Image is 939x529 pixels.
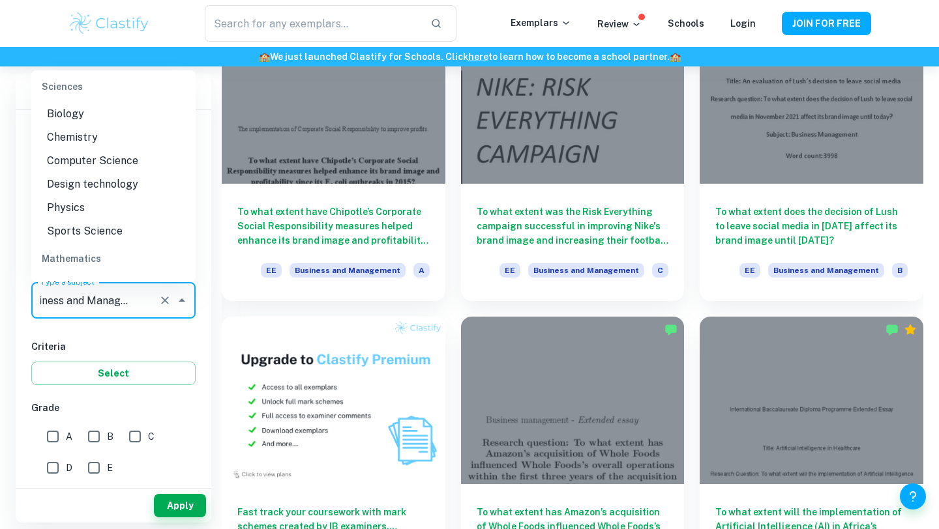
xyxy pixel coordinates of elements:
img: Marked [664,323,678,336]
img: Clastify logo [68,10,151,36]
li: Computer Science [31,149,196,173]
a: Login [730,18,756,29]
span: EE [739,263,760,278]
span: B [892,263,908,278]
button: Apply [154,494,206,517]
a: Schools [668,18,704,29]
span: EE [261,263,282,278]
a: here [468,51,488,62]
h6: Grade [31,401,196,415]
button: Select [31,362,196,385]
span: Business and Management [528,263,644,278]
li: Sports Science [31,220,196,243]
span: EE [499,263,520,278]
span: B [107,429,113,444]
img: Thumbnail [222,317,445,484]
a: To what extent was the Risk Everything campaign successful in improving Nike's brand image and in... [461,16,685,301]
button: Clear [156,291,174,309]
img: Marked [886,323,899,336]
div: Mathematics [31,243,196,274]
span: D [66,461,72,475]
span: Business and Management [290,263,406,278]
li: Physics [31,196,196,220]
p: Review [597,17,642,31]
li: Design technology [31,173,196,196]
input: Search for any exemplars... [205,5,420,42]
button: Close [173,291,191,309]
span: A [66,429,72,444]
a: To what extent have Chipotle’s Corporate Social Responsibility measures helped enhance its brand ... [222,16,445,301]
h6: Criteria [31,339,196,354]
button: Help and Feedback [900,483,926,509]
span: Business and Management [768,263,884,278]
span: 🏫 [670,51,681,62]
h6: Filter exemplars [16,73,211,109]
li: Biology [31,102,196,126]
div: Premium [904,323,917,336]
h6: To what extent was the Risk Everything campaign successful in improving Nike's brand image and in... [477,205,669,248]
span: E [107,461,113,475]
div: Sciences [31,71,196,102]
li: Maths [31,274,196,298]
span: C [652,263,668,278]
button: JOIN FOR FREE [782,12,871,35]
h6: To what extent have Chipotle’s Corporate Social Responsibility measures helped enhance its brand ... [237,205,430,248]
h6: We just launched Clastify for Schools. Click to learn how to become a school partner. [3,50,936,64]
h6: To what extent does the decision of Lush to leave social media in [DATE] affect its brand image u... [715,205,908,248]
p: Exemplars [511,16,571,30]
a: To what extent does the decision of Lush to leave social media in [DATE] affect its brand image u... [700,16,923,301]
span: 🏫 [259,51,270,62]
span: C [148,429,155,444]
li: Chemistry [31,126,196,149]
span: A [413,263,430,278]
